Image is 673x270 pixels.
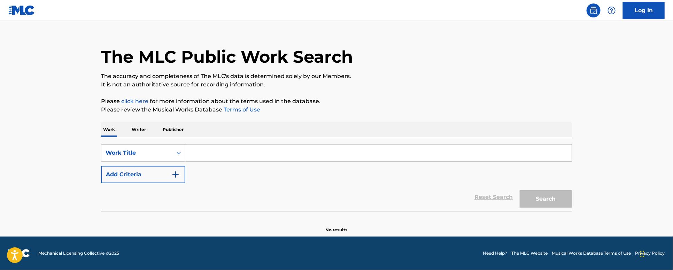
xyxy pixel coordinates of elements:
p: Please review the Musical Works Database [101,106,572,114]
img: logo [8,249,30,257]
a: Terms of Use [222,106,260,113]
a: Public Search [587,3,601,17]
p: Writer [130,122,148,137]
img: help [608,6,616,15]
p: Please for more information about the terms used in the database. [101,97,572,106]
div: Help [605,3,619,17]
button: Add Criteria [101,166,185,183]
p: The accuracy and completeness of The MLC's data is determined solely by our Members. [101,72,572,80]
a: Privacy Policy [635,250,665,256]
span: Mechanical Licensing Collective © 2025 [38,250,119,256]
h1: The MLC Public Work Search [101,46,353,67]
p: Work [101,122,117,137]
img: MLC Logo [8,5,35,15]
iframe: Chat Widget [638,237,673,270]
div: Drag [640,244,644,264]
p: Publisher [161,122,186,137]
img: search [589,6,598,15]
a: Need Help? [483,250,507,256]
a: click here [121,98,148,105]
img: 9d2ae6d4665cec9f34b9.svg [171,170,180,179]
a: Log In [623,2,665,19]
div: Work Title [106,149,168,157]
form: Search Form [101,144,572,211]
a: Musical Works Database Terms of Use [552,250,631,256]
p: It is not an authoritative source for recording information. [101,80,572,89]
a: The MLC Website [511,250,548,256]
p: No results [326,218,348,233]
